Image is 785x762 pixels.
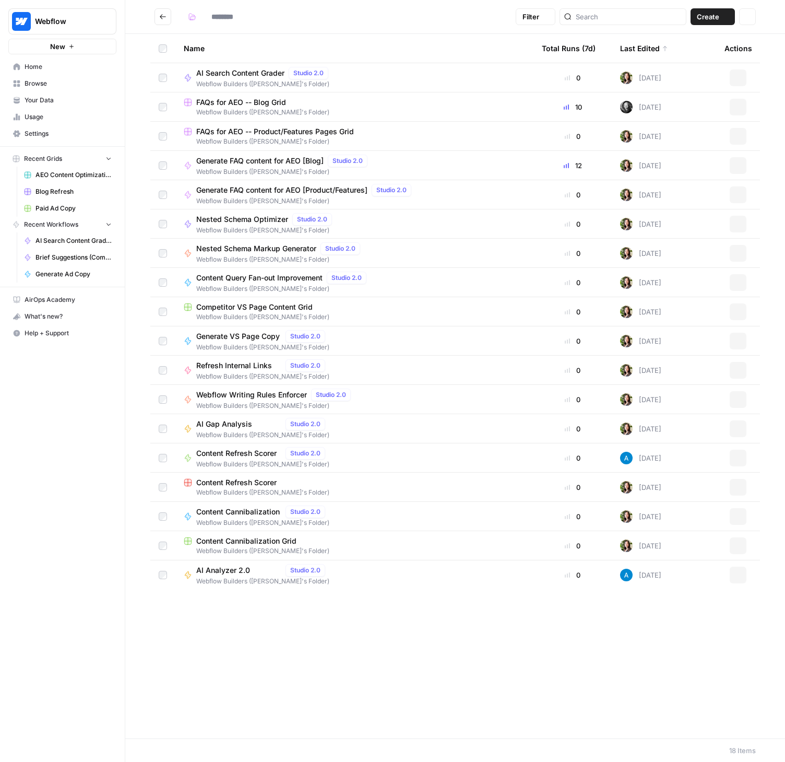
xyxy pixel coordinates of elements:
[196,331,281,342] span: Generate VS Page Copy
[620,452,661,464] div: [DATE]
[196,565,281,576] span: AI Analyzer 2.0
[620,510,633,523] img: tfqcqvankhknr4alfzf7rpur2gif
[620,540,633,552] img: tfqcqvankhknr4alfzf7rpur2gif
[724,34,752,63] div: Actions
[35,236,112,245] span: AI Search Content Grader
[620,306,633,318] img: tfqcqvankhknr4alfzf7rpur2gif
[35,187,112,196] span: Blog Refresh
[620,364,661,377] div: [DATE]
[196,226,336,235] span: Webflow Builders ([PERSON_NAME]'s Folder)
[184,418,525,440] a: AI Gap AnalysisStudio 2.0Webflow Builders ([PERSON_NAME]'s Folder)
[196,79,332,89] span: Webflow Builders ([PERSON_NAME]'s Folder)
[196,507,281,517] span: Content Cannibalization
[542,570,603,580] div: 0
[184,34,525,63] div: Name
[19,232,116,249] a: AI Search Content Grader
[196,302,313,312] span: Competitor VS Page Content Grid
[542,160,603,171] div: 12
[576,11,682,22] input: Search
[620,423,633,435] img: tfqcqvankhknr4alfzf7rpur2gif
[542,131,603,142] div: 0
[542,424,603,434] div: 0
[8,325,116,342] button: Help + Support
[196,477,277,488] span: Content Refresh Scorer
[332,156,363,166] span: Studio 2.0
[35,269,112,279] span: Generate Ad Copy
[184,155,525,177] a: Generate FAQ content for AEO [Blog]Studio 2.0Webflow Builders ([PERSON_NAME]'s Folder)
[325,244,355,253] span: Studio 2.0
[8,308,116,325] button: What's new?
[8,75,116,92] a: Browse
[293,68,324,78] span: Studio 2.0
[35,16,98,27] span: Webflow
[620,335,633,347] img: tfqcqvankhknr4alfzf7rpur2gif
[184,126,525,146] a: FAQs for AEO -- Product/Features Pages GridWebflow Builders ([PERSON_NAME]'s Folder)
[196,126,354,137] span: FAQs for AEO -- Product/Features Pages Grid
[542,453,603,463] div: 0
[8,92,116,109] a: Your Data
[184,488,525,497] span: Webflow Builders ([PERSON_NAME]'s Folder)
[12,12,31,31] img: Webflow Logo
[196,360,281,371] span: Refresh Internal Links
[184,447,525,469] a: Content Refresh ScorerStudio 2.0Webflow Builders ([PERSON_NAME]'s Folder)
[620,218,661,230] div: [DATE]
[542,73,603,83] div: 0
[542,34,596,63] div: Total Runs (7d)
[25,96,112,105] span: Your Data
[620,306,661,318] div: [DATE]
[184,536,525,556] a: Content Cannibalization GridWebflow Builders ([PERSON_NAME]'s Folder)
[620,423,661,435] div: [DATE]
[196,343,329,352] span: Webflow Builders ([PERSON_NAME]'s Folder)
[8,58,116,75] a: Home
[196,401,355,411] span: Webflow Builders ([PERSON_NAME]'s Folder)
[620,393,633,406] img: tfqcqvankhknr4alfzf7rpur2gif
[516,8,555,25] button: Filter
[184,564,525,586] a: AI Analyzer 2.0Studio 2.0Webflow Builders ([PERSON_NAME]'s Folder)
[542,541,603,551] div: 0
[196,419,281,429] span: AI Gap Analysis
[196,448,281,459] span: Content Refresh Scorer
[196,214,288,225] span: Nested Schema Optimizer
[620,159,633,172] img: tfqcqvankhknr4alfzf7rpur2gif
[184,359,525,381] a: Refresh Internal LinksStudio 2.0Webflow Builders ([PERSON_NAME]'s Folder)
[25,329,112,338] span: Help + Support
[184,242,525,264] a: Nested Schema Markup GeneratorStudio 2.0Webflow Builders ([PERSON_NAME]'s Folder)
[184,302,525,322] a: Competitor VS Page Content GridWebflow Builders ([PERSON_NAME]'s Folder)
[542,307,603,317] div: 0
[8,8,116,34] button: Workspace: Webflow
[196,460,329,469] span: Webflow Builders ([PERSON_NAME]'s Folder)
[19,249,116,266] a: Brief Suggestions (Competitive Gap Analysis)
[24,154,62,163] span: Recent Grids
[196,97,286,108] span: FAQs for AEO -- Blog Grid
[316,390,346,400] span: Studio 2.0
[196,273,323,283] span: Content Query Fan-out Improvement
[184,389,525,411] a: Webflow Writing Rules EnforcerStudio 2.0Webflow Builders ([PERSON_NAME]'s Folder)
[196,518,329,527] span: Webflow Builders ([PERSON_NAME]'s Folder)
[25,295,112,304] span: AirOps Academy
[620,72,633,84] img: tfqcqvankhknr4alfzf7rpur2gif
[19,167,116,183] a: AEO Content Optimizations Grid
[19,200,116,217] a: Paid Ad Copy
[290,419,320,429] span: Studio 2.0
[25,79,112,88] span: Browse
[50,41,65,52] span: New
[8,291,116,308] a: AirOps Academy
[25,129,112,138] span: Settings
[196,167,372,177] span: Webflow Builders ([PERSON_NAME]'s Folder)
[297,215,327,224] span: Studio 2.0
[9,309,116,324] div: What's new?
[542,482,603,493] div: 0
[184,213,525,235] a: Nested Schema OptimizerStudio 2.0Webflow Builders ([PERSON_NAME]'s Folder)
[620,540,661,552] div: [DATE]
[542,219,603,229] div: 0
[542,277,603,288] div: 0
[184,330,525,352] a: Generate VS Page CopyStudio 2.0Webflow Builders ([PERSON_NAME]'s Folder)
[196,196,415,206] span: Webflow Builders ([PERSON_NAME]'s Folder)
[25,62,112,72] span: Home
[35,170,112,180] span: AEO Content Optimizations Grid
[620,130,633,143] img: tfqcqvankhknr4alfzf7rpur2gif
[25,112,112,122] span: Usage
[542,394,603,405] div: 0
[196,390,307,400] span: Webflow Writing Rules Enforcer
[542,190,603,200] div: 0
